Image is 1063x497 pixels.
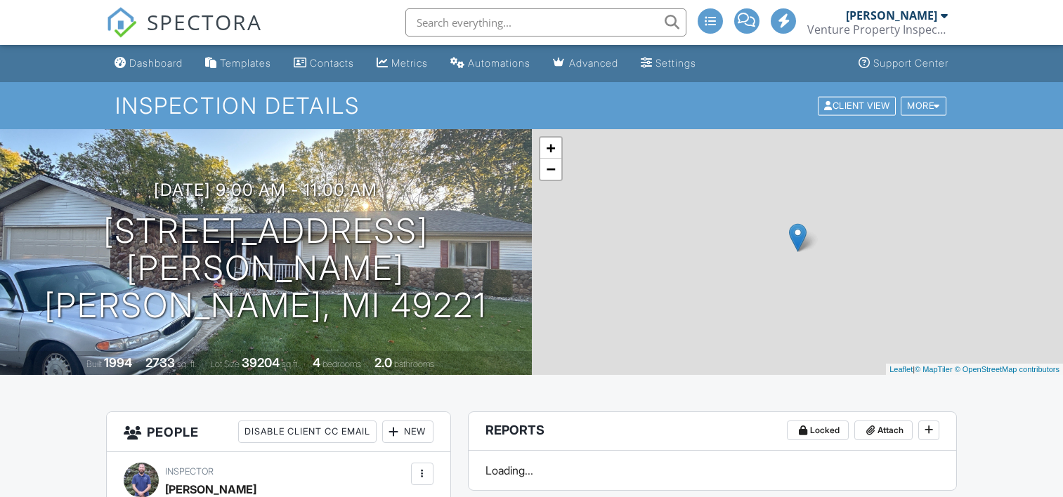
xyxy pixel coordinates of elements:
div: 1994 [104,355,132,370]
a: Automations (Advanced) [445,51,536,77]
span: Built [86,359,102,369]
img: The Best Home Inspection Software - Spectora [106,7,137,38]
a: Contacts [288,51,360,77]
a: Metrics [371,51,433,77]
a: Zoom in [540,138,561,159]
div: New [382,420,433,443]
div: Contacts [310,57,354,69]
a: Advanced [547,51,624,77]
span: sq. ft. [177,359,197,369]
h3: [DATE] 9:00 am - 11:00 am [154,180,377,199]
input: Search everything... [405,8,686,37]
a: Client View [816,100,899,110]
div: 2733 [145,355,175,370]
a: Settings [635,51,702,77]
span: sq.ft. [282,359,299,369]
a: SPECTORA [106,19,262,48]
div: Client View [818,96,896,115]
div: 4 [313,355,320,370]
span: bathrooms [394,359,434,369]
h1: Inspection Details [115,93,948,118]
span: SPECTORA [147,7,262,37]
a: © OpenStreetMap contributors [955,365,1059,373]
div: Templates [220,57,271,69]
a: Leaflet [889,365,913,373]
a: Dashboard [109,51,188,77]
span: Inspector [165,466,214,477]
div: More [901,96,946,115]
a: © MapTiler [915,365,953,373]
div: [PERSON_NAME] [846,8,937,22]
div: 2.0 [374,355,392,370]
div: Venture Property Inspections, LLC [807,22,948,37]
div: | [886,364,1063,376]
a: Zoom out [540,159,561,180]
div: Disable Client CC Email [238,420,377,443]
div: Advanced [569,57,618,69]
div: Automations [468,57,530,69]
a: Templates [200,51,277,77]
h3: People [107,412,450,452]
span: Lot Size [210,359,240,369]
div: Dashboard [129,57,183,69]
div: Support Center [873,57,948,69]
div: Metrics [391,57,428,69]
div: Settings [656,57,696,69]
div: 39204 [242,355,280,370]
span: bedrooms [322,359,361,369]
a: Support Center [853,51,954,77]
h1: [STREET_ADDRESS][PERSON_NAME] [PERSON_NAME], MI 49221 [22,213,509,324]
